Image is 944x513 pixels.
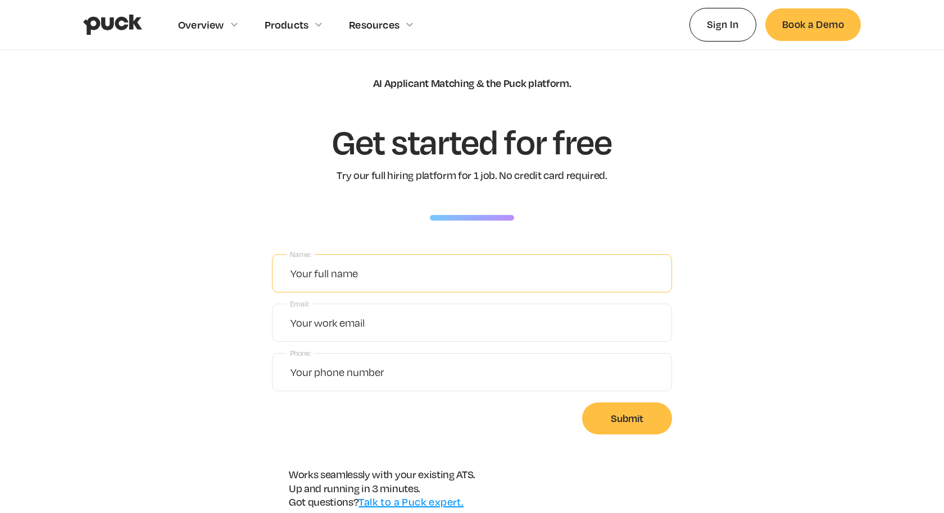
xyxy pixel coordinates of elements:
[765,8,861,40] a: Book a Demo
[287,346,315,361] label: Phone:
[178,19,224,31] div: Overview
[349,19,400,31] div: Resources
[289,482,475,494] div: Up and running in 3 minutes.
[287,247,315,262] label: Name:
[337,169,607,181] div: Try our full hiring platform for 1 job. No credit card required.
[287,296,313,312] label: Email:
[582,402,672,434] input: Submit
[289,468,475,480] div: Works seamlessly with your existing ATS.
[272,254,672,434] form: Free trial sign up
[332,123,612,160] h1: Get started for free
[272,304,672,342] input: Your work email
[272,353,672,391] input: Your phone number
[272,254,672,292] input: Your full name
[289,496,475,508] div: Got questions?
[373,77,571,89] div: AI Applicant Matching & the Puck platform.
[358,496,464,508] a: Talk to a Puck expert.
[689,8,756,41] a: Sign In
[265,19,309,31] div: Products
